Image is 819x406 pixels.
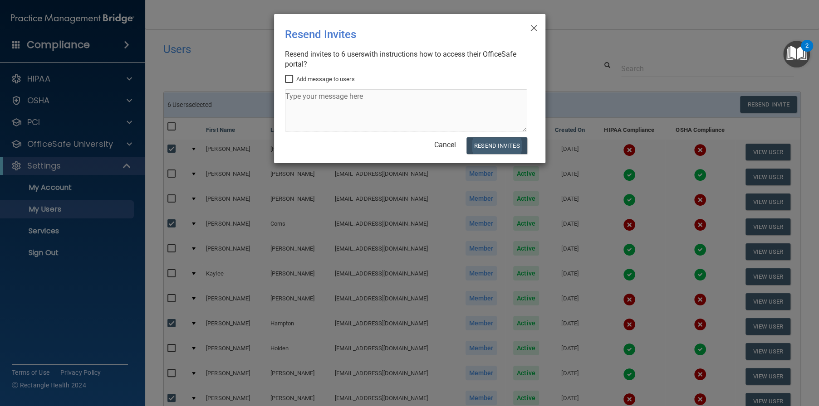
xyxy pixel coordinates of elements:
label: Add message to users [285,74,355,85]
a: Cancel [434,140,456,149]
span: s [361,50,364,58]
button: Resend Invites [466,137,527,154]
span: × [530,18,538,36]
input: Add message to users [285,76,295,83]
div: 2 [805,46,809,58]
div: Resend Invites [285,21,497,48]
iframe: Drift Widget Chat Controller [662,342,808,378]
div: Resend invites to 6 user with instructions how to access their OfficeSafe portal? [285,49,527,69]
button: Open Resource Center, 2 new notifications [783,41,810,68]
